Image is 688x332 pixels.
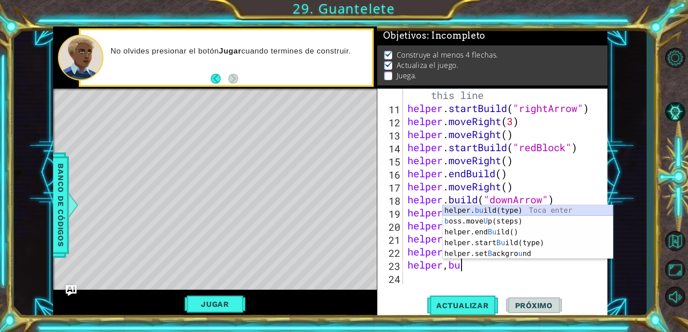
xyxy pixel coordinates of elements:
[379,116,403,129] div: 12
[427,294,498,317] button: Actualizar
[379,233,403,247] div: 21
[379,207,403,220] div: 19
[379,129,403,142] div: 13
[506,294,562,317] button: Próximo
[379,168,403,181] div: 16
[379,103,403,116] div: 11
[662,226,688,256] a: Volver al mapa
[397,71,417,81] p: Juega.
[66,285,77,296] button: Ask AI
[110,46,366,56] p: No olvides presionar el botón cuando termines de construir.
[427,301,498,310] span: Actualizar
[397,60,458,70] p: Actualiza el juego.
[662,228,688,254] button: Volver al mapa
[662,46,688,70] button: Opciones de nivel
[379,273,403,286] div: 24
[219,47,241,55] strong: Jugar
[662,257,688,282] button: Maximizar navegador
[54,158,68,251] span: Banco de códigos
[379,181,403,194] div: 17
[384,50,393,57] img: Check mark for checkbox
[379,247,403,260] div: 22
[379,220,403,233] div: 20
[228,74,238,84] button: Next
[397,50,498,60] p: Construye al menos 4 flechas.
[383,30,486,41] span: Objetivos
[384,60,393,67] img: Check mark for checkbox
[379,260,403,273] div: 23
[662,100,688,124] button: Pista IA
[379,142,403,155] div: 14
[379,155,403,168] div: 15
[427,30,485,41] span: : Incompleto
[662,284,688,309] button: Sonido apagado
[379,194,403,207] div: 18
[506,301,562,310] span: Próximo
[185,296,245,313] button: Jugar
[379,77,403,103] div: 10
[211,74,228,84] button: Back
